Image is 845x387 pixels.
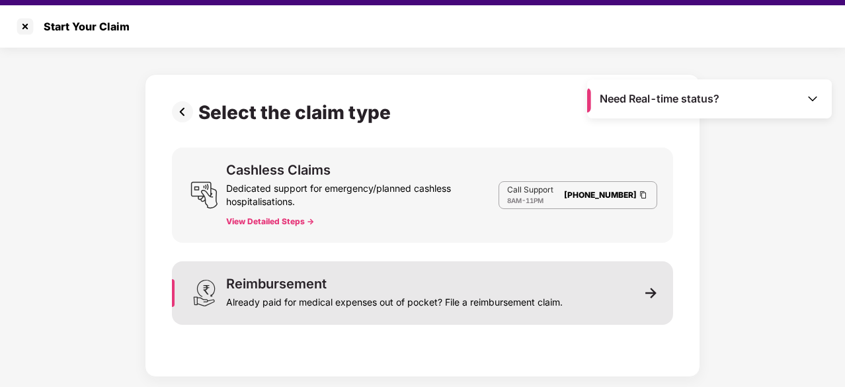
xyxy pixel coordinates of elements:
[226,177,499,208] div: Dedicated support for emergency/planned cashless hospitalisations.
[226,290,563,309] div: Already paid for medical expenses out of pocket? File a reimbursement claim.
[507,195,553,206] div: -
[190,181,218,209] img: svg+xml;base64,PHN2ZyB3aWR0aD0iMjQiIGhlaWdodD0iMjUiIHZpZXdCb3g9IjAgMCAyNCAyNSIgZmlsbD0ibm9uZSIgeG...
[198,101,396,124] div: Select the claim type
[226,163,331,177] div: Cashless Claims
[190,279,218,307] img: svg+xml;base64,PHN2ZyB3aWR0aD0iMjQiIGhlaWdodD0iMzEiIHZpZXdCb3g9IjAgMCAyNCAzMSIgZmlsbD0ibm9uZSIgeG...
[564,190,637,200] a: [PHONE_NUMBER]
[645,287,657,299] img: svg+xml;base64,PHN2ZyB3aWR0aD0iMTEiIGhlaWdodD0iMTEiIHZpZXdCb3g9IjAgMCAxMSAxMSIgZmlsbD0ibm9uZSIgeG...
[226,216,314,227] button: View Detailed Steps ->
[806,92,819,105] img: Toggle Icon
[638,189,649,200] img: Clipboard Icon
[226,277,327,290] div: Reimbursement
[507,185,553,195] p: Call Support
[172,101,198,122] img: svg+xml;base64,PHN2ZyBpZD0iUHJldi0zMngzMiIgeG1sbnM9Imh0dHA6Ly93d3cudzMub3JnLzIwMDAvc3ZnIiB3aWR0aD...
[600,92,719,106] span: Need Real-time status?
[36,20,130,33] div: Start Your Claim
[507,196,522,204] span: 8AM
[526,196,543,204] span: 11PM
